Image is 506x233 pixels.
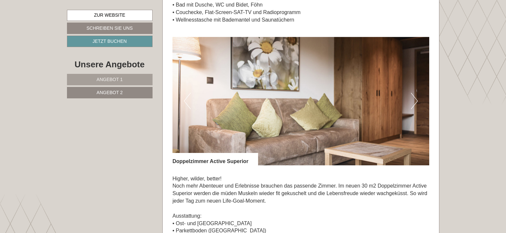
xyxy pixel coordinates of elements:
[97,90,123,95] span: Angebot 2
[184,93,191,109] button: Previous
[172,153,258,165] div: Doppelzimmer Active Superior
[67,36,153,47] a: Jetzt buchen
[67,10,153,21] a: Zur Website
[67,58,153,71] div: Unsere Angebote
[172,37,429,165] img: image
[67,23,153,34] a: Schreiben Sie uns
[97,77,123,82] span: Angebot 1
[411,93,418,109] button: Next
